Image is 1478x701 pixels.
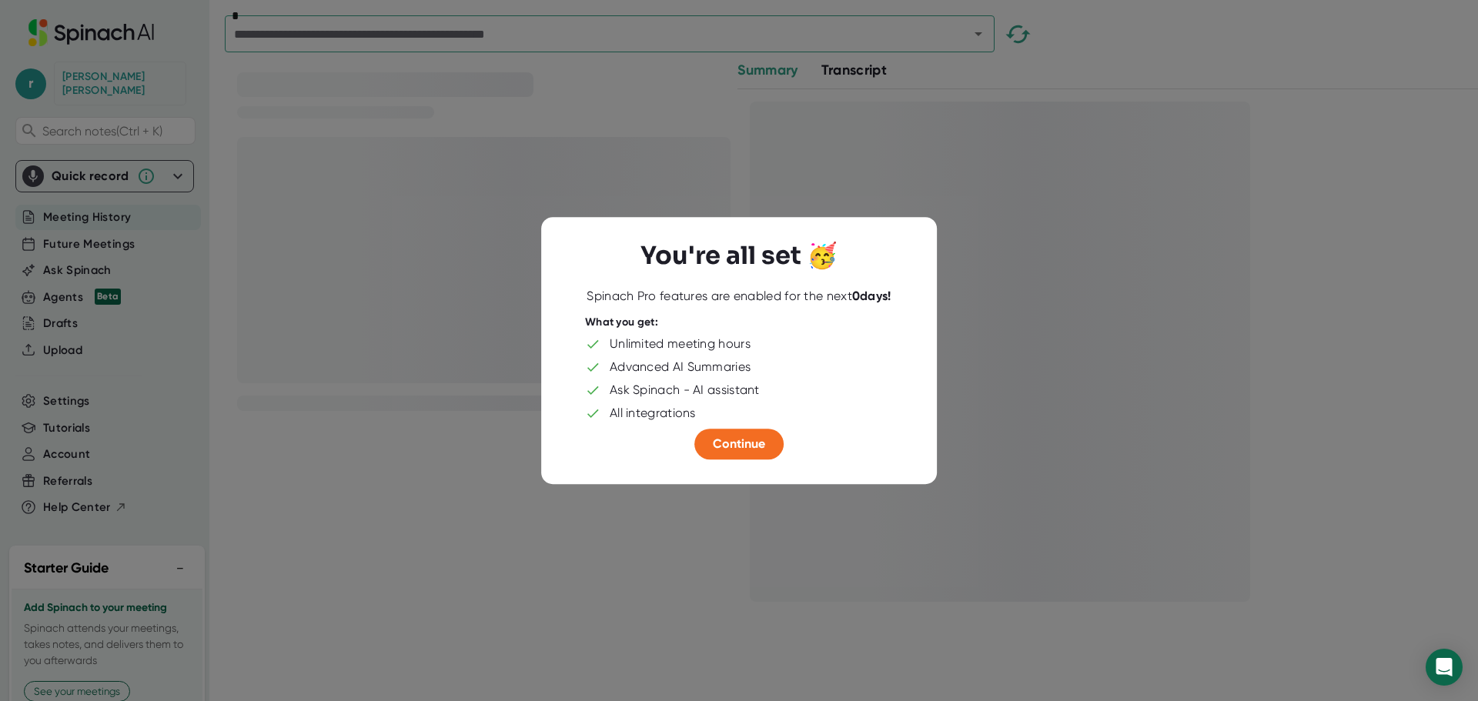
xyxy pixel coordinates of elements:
div: Open Intercom Messenger [1426,649,1463,686]
div: All integrations [610,406,696,421]
div: What you get: [585,315,658,329]
div: Spinach Pro features are enabled for the next [587,289,891,304]
span: Continue [713,436,765,451]
button: Continue [694,429,784,459]
div: Unlimited meeting hours [610,336,751,352]
b: 0 days! [852,289,891,303]
h3: You're all set 🥳 [640,242,838,271]
div: Advanced AI Summaries [610,359,751,375]
div: Ask Spinach - AI assistant [610,382,760,398]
